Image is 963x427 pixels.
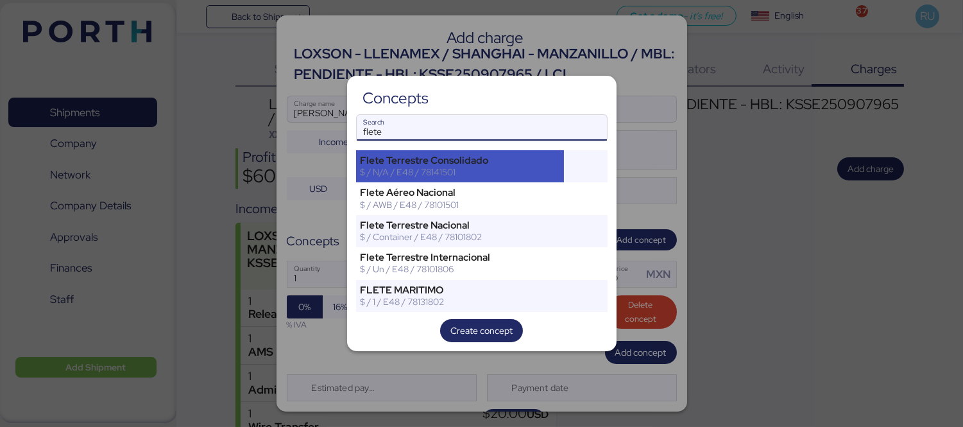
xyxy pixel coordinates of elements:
div: FLETE MARITIMO [361,284,560,296]
div: Flete Terrestre Nacional [361,220,560,231]
div: Flete Terrestre Internacional [361,252,560,263]
div: Flete Terrestre Consolidado [361,155,560,166]
div: $ / 1 / E48 / 78131802 [361,296,560,308]
span: Create concept [450,323,513,338]
div: Flete Aéreo Nacional [361,187,560,198]
div: $ / Un / E48 / 78101806 [361,263,560,275]
div: $ / AWB / E48 / 78101501 [361,199,560,211]
button: Create concept [440,319,523,342]
input: Search [357,115,607,141]
div: Concepts [362,92,429,104]
div: $ / N/A / E48 / 78141501 [361,166,560,178]
div: $ / Container / E48 / 78101802 [361,231,560,243]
